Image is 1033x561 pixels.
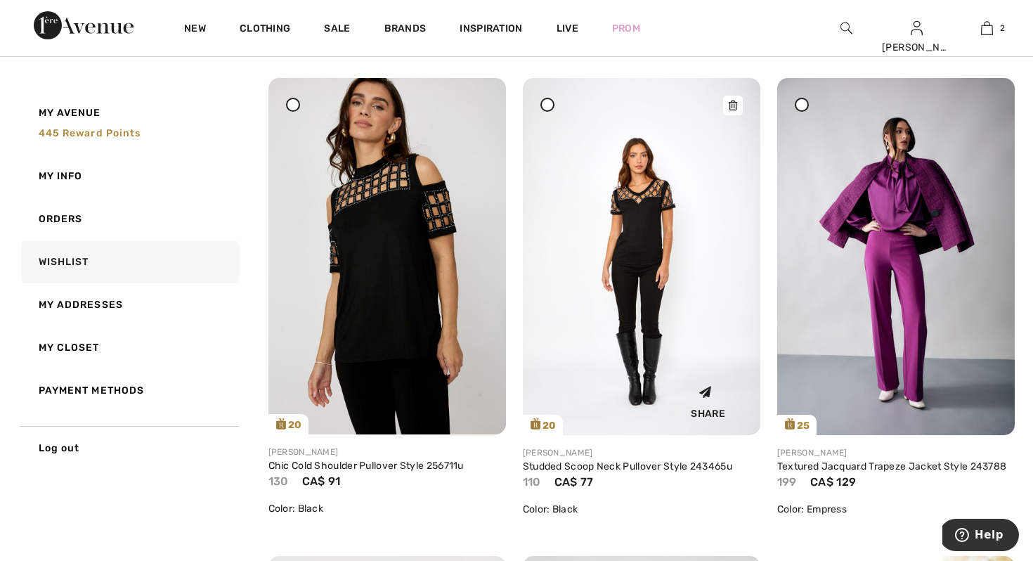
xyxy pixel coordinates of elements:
span: 445 Reward points [39,127,141,139]
a: Prom [612,21,640,36]
iframe: Opens a widget where you can find more information [942,519,1019,554]
a: My Addresses [18,283,240,326]
div: Color: Black [268,501,506,516]
div: [PERSON_NAME] [882,40,951,55]
a: My Closet [18,326,240,369]
a: 20 [268,78,506,434]
a: New [184,22,206,37]
span: 110 [523,475,541,489]
a: Sale [324,22,350,37]
a: Wishlist [18,240,240,283]
span: CA$ 129 [810,475,856,489]
a: 20 [523,78,760,435]
img: joseph-ribkoff-jackets-blazers-empress_243788e1_11f6_search.jpg [777,78,1015,435]
a: Live [557,21,578,36]
div: [PERSON_NAME] [268,446,506,458]
span: 2 [1000,22,1005,34]
div: Color: Black [523,502,760,517]
span: 130 [268,475,289,488]
img: frank-lyman-tops-black_2434651_3e46_search.jpg [523,78,760,435]
a: Brands [384,22,427,37]
span: 199 [777,475,797,489]
img: frank-lyman-tops-black_256711_3_2539_search.jpg [268,78,506,434]
a: Log out [18,426,240,470]
span: CA$ 77 [554,475,594,489]
img: 1ère Avenue [34,11,134,39]
div: Share [666,375,750,425]
a: Payment Methods [18,369,240,412]
div: [PERSON_NAME] [777,446,1015,459]
div: Color: Empress [777,502,1015,517]
div: [PERSON_NAME] [523,446,760,459]
img: My Info [911,20,923,37]
a: 25 [777,78,1015,435]
a: Sign In [911,21,923,34]
span: Inspiration [460,22,522,37]
a: Orders [18,198,240,240]
span: CA$ 91 [302,475,341,488]
img: My Bag [981,20,993,37]
a: My Info [18,155,240,198]
a: Clothing [240,22,290,37]
a: 2 [952,20,1021,37]
img: search the website [840,20,852,37]
a: Studded Scoop Neck Pullover Style 243465u [523,460,732,472]
span: My Avenue [39,105,101,120]
a: Chic Cold Shoulder Pullover Style 256711u [268,460,464,472]
a: Textured Jacquard Trapeze Jacket Style 243788 [777,460,1007,472]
